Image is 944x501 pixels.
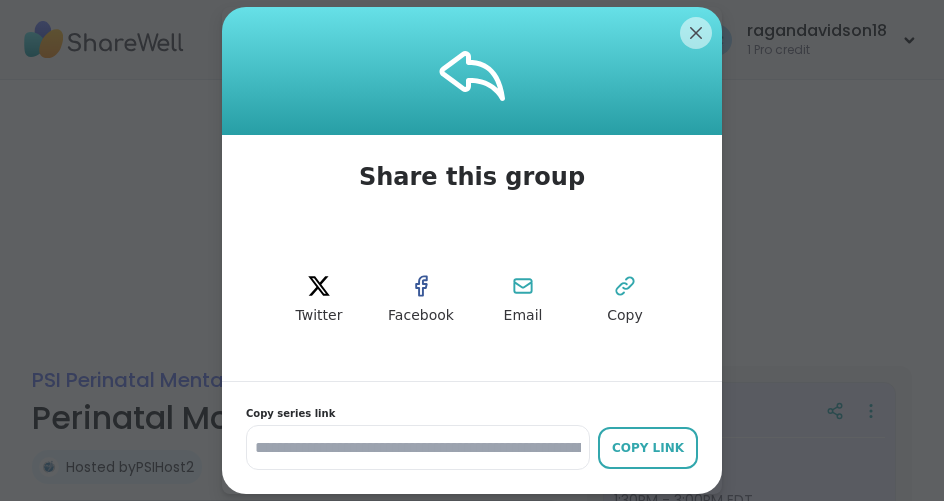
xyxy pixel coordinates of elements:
span: Copy [607,306,643,326]
button: Copy [580,255,670,345]
div: Copy Link [608,439,688,457]
button: Email [478,255,568,345]
button: Twitter [274,255,364,345]
span: Twitter [296,306,343,326]
span: Copy series link [246,406,698,421]
span: Email [504,306,543,326]
button: facebook [376,255,466,345]
button: Copy Link [598,427,698,469]
button: Facebook [376,255,466,345]
button: twitter [274,255,364,345]
span: Facebook [388,306,454,326]
span: Share this group [335,135,609,219]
